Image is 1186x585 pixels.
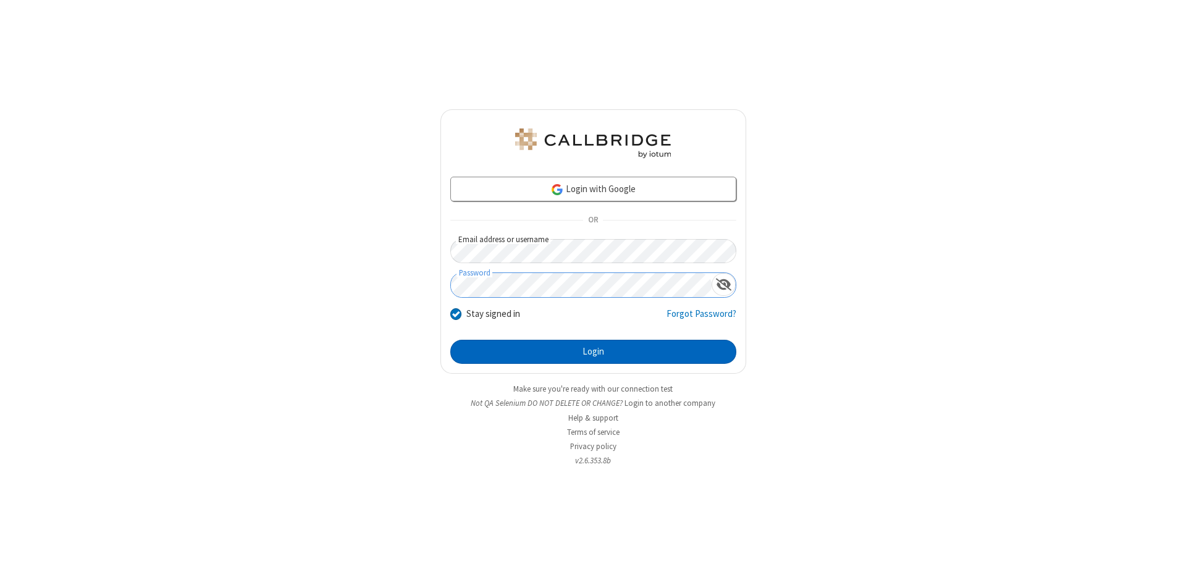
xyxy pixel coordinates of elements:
a: Make sure you're ready with our connection test [513,384,673,394]
a: Login with Google [450,177,736,201]
div: Show password [712,273,736,296]
button: Login [450,340,736,364]
a: Privacy policy [570,441,616,452]
button: Login to another company [625,397,715,409]
a: Terms of service [567,427,620,437]
label: Stay signed in [466,307,520,321]
a: Forgot Password? [667,307,736,330]
input: Password [451,273,712,297]
li: v2.6.353.8b [440,455,746,466]
input: Email address or username [450,239,736,263]
img: QA Selenium DO NOT DELETE OR CHANGE [513,128,673,158]
li: Not QA Selenium DO NOT DELETE OR CHANGE? [440,397,746,409]
a: Help & support [568,413,618,423]
img: google-icon.png [550,183,564,196]
span: OR [583,212,603,229]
